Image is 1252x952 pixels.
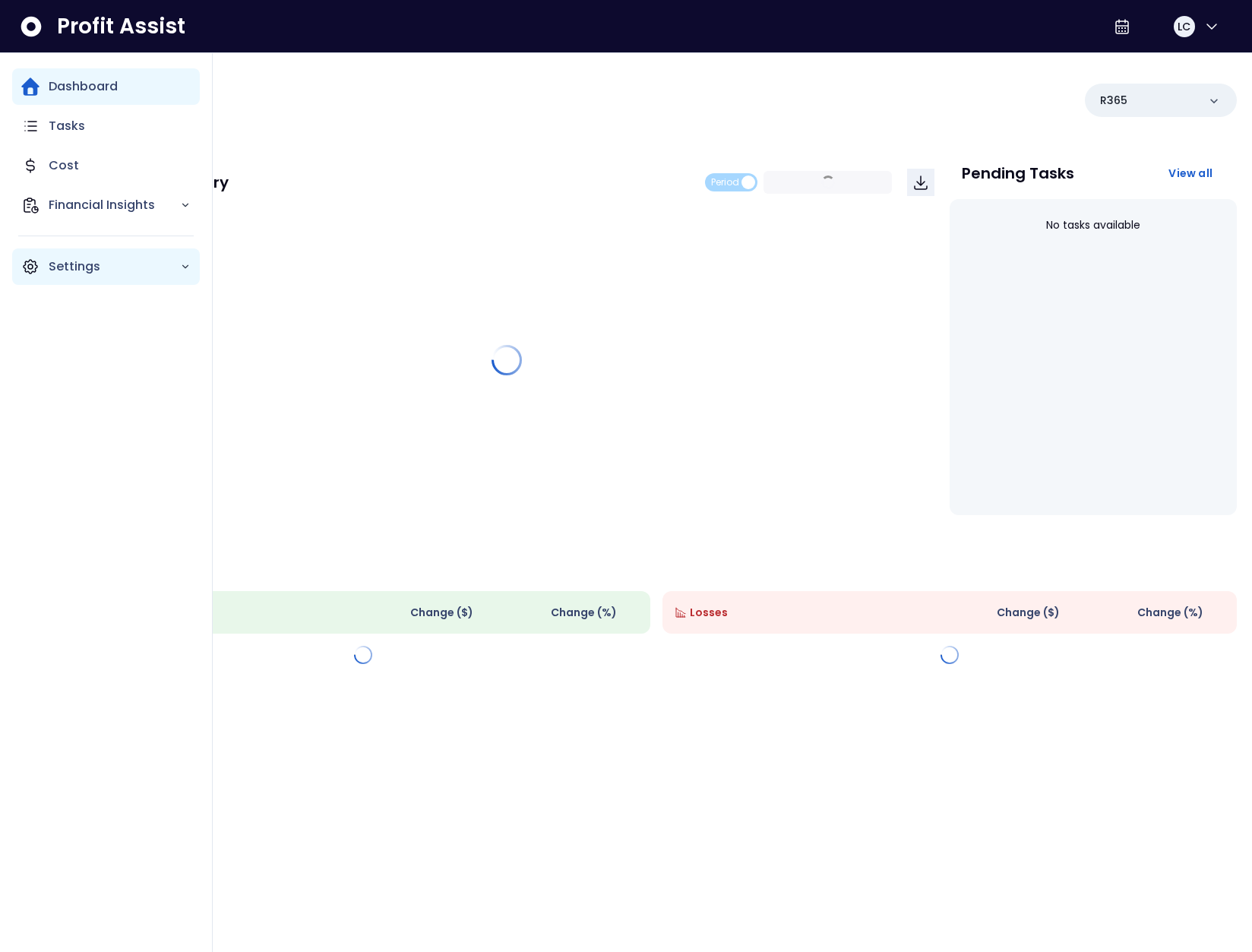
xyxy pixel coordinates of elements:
[1100,93,1127,109] p: R365
[962,205,1225,245] div: No tasks available
[1168,166,1212,181] span: View all
[76,558,1237,573] p: Wins & Losses
[907,169,934,196] button: Download
[49,196,180,214] p: Financial Insights
[49,117,85,135] p: Tasks
[410,605,473,621] span: Change ( $ )
[690,605,728,621] span: Losses
[49,258,180,276] p: Settings
[997,605,1060,621] span: Change ( $ )
[1156,160,1225,187] button: View all
[49,157,79,175] p: Cost
[49,77,118,96] p: Dashboard
[551,605,617,621] span: Change (%)
[1137,605,1203,621] span: Change (%)
[1178,19,1190,34] span: LC
[962,166,1074,181] p: Pending Tasks
[57,13,185,40] span: Profit Assist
